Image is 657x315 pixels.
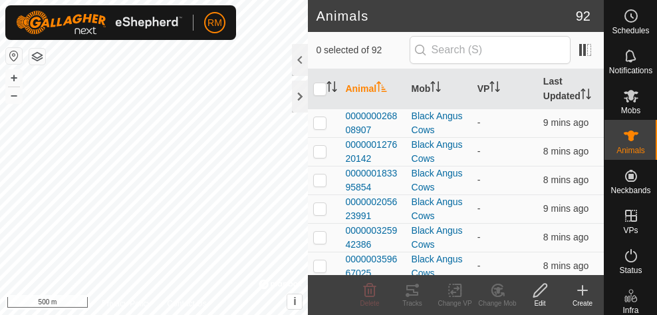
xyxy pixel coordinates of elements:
a: Contact Us [167,298,206,310]
th: VP [472,69,538,109]
button: Reset Map [6,48,22,64]
div: Black Angus Cows [412,109,467,137]
div: Black Angus Cows [412,195,467,223]
span: 23 Sept 2025, 1:05 pm [543,260,589,271]
span: i [293,296,296,307]
p-sorticon: Activate to sort [327,83,337,94]
span: 000000325942386 [345,224,400,252]
span: 23 Sept 2025, 1:04 pm [543,117,589,128]
span: 23 Sept 2025, 1:04 pm [543,146,589,157]
span: 23 Sept 2025, 1:04 pm [543,232,589,242]
app-display-virtual-paddock-transition: - [477,146,481,157]
app-display-virtual-paddock-transition: - [477,232,481,242]
span: 000000127620142 [345,138,400,166]
app-display-virtual-paddock-transition: - [477,260,481,271]
span: 000000359667025 [345,252,400,280]
h2: Animals [316,8,575,24]
input: Search (S) [410,36,571,64]
p-sorticon: Activate to sort [430,83,441,94]
button: i [287,294,302,309]
span: Schedules [612,27,649,35]
p-sorticon: Activate to sort [581,91,591,101]
span: 92 [576,6,591,26]
div: Change Mob [476,298,519,308]
button: Map Layers [29,49,45,65]
a: Privacy Policy [102,298,152,310]
span: Notifications [609,67,652,75]
span: Mobs [621,107,640,115]
span: 23 Sept 2025, 1:04 pm [543,174,589,185]
span: 000000026808907 [345,109,400,137]
div: Black Angus Cows [412,224,467,252]
div: Edit [519,298,561,308]
th: Last Updated [538,69,604,109]
span: Delete [360,300,380,307]
div: Change VP [434,298,476,308]
span: Neckbands [610,186,650,194]
span: RM [207,16,222,30]
span: Animals [616,147,645,155]
p-sorticon: Activate to sort [489,83,500,94]
div: Black Angus Cows [412,252,467,280]
div: Tracks [391,298,434,308]
span: 23 Sept 2025, 1:04 pm [543,203,589,214]
span: 000000183395854 [345,166,400,194]
div: Black Angus Cows [412,138,467,166]
span: VPs [623,226,638,234]
button: + [6,70,22,86]
img: Gallagher Logo [16,11,182,35]
span: 0 selected of 92 [316,43,409,57]
div: Black Angus Cows [412,166,467,194]
th: Animal [340,69,406,109]
button: – [6,87,22,103]
span: Status [619,266,642,274]
span: 000000205623991 [345,195,400,223]
th: Mob [406,69,472,109]
app-display-virtual-paddock-transition: - [477,174,481,185]
app-display-virtual-paddock-transition: - [477,203,481,214]
p-sorticon: Activate to sort [376,83,387,94]
app-display-virtual-paddock-transition: - [477,117,481,128]
span: Infra [622,306,638,314]
div: Create [561,298,604,308]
